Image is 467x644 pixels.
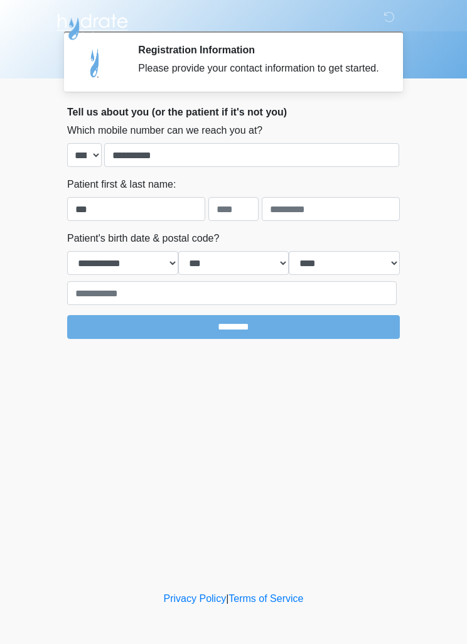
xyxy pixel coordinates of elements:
img: Hydrate IV Bar - Scottsdale Logo [55,9,130,41]
a: Privacy Policy [164,593,227,604]
a: | [226,593,228,604]
img: Agent Avatar [77,44,114,82]
h2: Tell us about you (or the patient if it's not you) [67,106,400,118]
a: Terms of Service [228,593,303,604]
div: Please provide your contact information to get started. [138,61,381,76]
label: Which mobile number can we reach you at? [67,123,262,138]
label: Patient first & last name: [67,177,176,192]
label: Patient's birth date & postal code? [67,231,219,246]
